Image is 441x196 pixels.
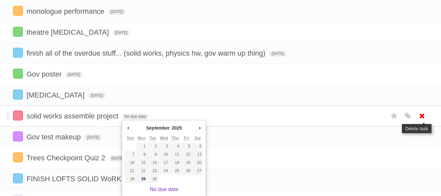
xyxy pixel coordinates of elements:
[147,175,158,183] button: 30
[184,136,189,141] abbr: Friday
[181,142,192,151] button: 5
[147,151,158,159] button: 9
[26,49,267,57] span: finish all of the overdue stuff... (solid works, physics hw, gov warm up thing)
[13,69,23,79] label: Done
[158,151,169,159] button: 10
[26,7,106,15] span: monologue performance
[147,167,158,175] button: 23
[269,51,287,57] span: [DATE]
[13,48,23,58] label: Done
[181,151,192,159] button: 12
[181,159,192,167] button: 19
[136,175,147,183] button: 29
[170,142,181,151] button: 4
[172,136,179,141] abbr: Thursday
[136,167,147,175] button: 22
[147,159,158,167] button: 16
[108,9,126,15] span: [DATE]
[145,123,171,133] div: September
[13,152,23,162] label: Done
[13,27,23,37] label: Done
[26,112,120,120] span: solid works assemble project
[181,167,192,175] button: 26
[113,30,130,36] span: [DATE]
[158,167,169,175] button: 24
[125,123,131,133] button: Previous Month
[122,114,148,119] span: No due date
[170,159,181,167] button: 18
[13,173,23,183] label: Done
[170,151,181,159] button: 11
[138,136,146,141] abbr: Monday
[13,111,23,120] label: Done
[13,6,23,16] label: Done
[158,159,169,167] button: 17
[192,151,203,159] button: 13
[26,133,82,141] span: Gov test makeup
[147,142,158,151] button: 2
[13,90,23,99] label: Done
[26,28,110,36] span: theatre [MEDICAL_DATA]
[125,175,136,183] button: 28
[158,142,169,151] button: 3
[88,93,106,98] span: [DATE]
[26,91,86,99] span: [MEDICAL_DATA]
[65,72,83,78] span: [DATE]
[26,154,107,162] span: Trees Checkpoint Quiz 2
[192,167,203,175] button: 27
[136,151,147,159] button: 8
[85,134,102,140] span: [DATE]
[136,142,147,151] button: 1
[125,159,136,167] button: 14
[160,136,168,141] abbr: Wednesday
[136,159,147,167] button: 15
[150,136,156,141] abbr: Tuesday
[150,187,178,192] a: No due date
[109,155,127,161] span: [DATE]
[192,142,203,151] button: 6
[170,167,181,175] button: 25
[125,151,136,159] button: 7
[197,123,203,133] button: Next Month
[195,136,201,141] abbr: Saturday
[171,123,183,133] div: 2025
[26,175,128,183] span: FINISH LOFTS SOLID WoRKS
[127,136,134,141] abbr: Sunday
[26,70,63,78] span: Gov poster
[13,132,23,141] label: Done
[388,111,401,121] label: Star task
[125,167,136,175] button: 21
[192,159,203,167] button: 20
